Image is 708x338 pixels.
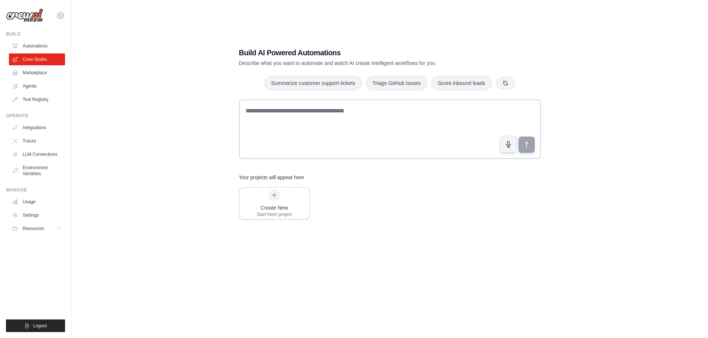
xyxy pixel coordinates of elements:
[265,76,361,90] button: Summarize customer support tickets
[239,174,304,181] h3: Your projects will appear here
[33,323,47,329] span: Logout
[9,40,65,52] a: Automations
[500,136,517,153] button: Click to speak your automation idea
[9,93,65,105] a: Tool Registry
[6,319,65,332] button: Logout
[9,148,65,160] a: LLM Connections
[6,187,65,193] div: Manage
[9,53,65,65] a: Crew Studio
[239,59,489,67] p: Describe what you want to automate and watch AI create intelligent workflows for you
[366,76,427,90] button: Triage GitHub issues
[496,77,515,89] button: Get new suggestions
[9,80,65,92] a: Agents
[9,223,65,234] button: Resources
[9,135,65,147] a: Traces
[257,211,292,217] div: Start fresh project
[9,209,65,221] a: Settings
[431,76,492,90] button: Score inbound leads
[23,226,44,232] span: Resources
[9,122,65,134] a: Integrations
[9,67,65,79] a: Marketplace
[6,9,43,23] img: Logo
[6,31,65,37] div: Build
[9,196,65,208] a: Usage
[9,162,65,180] a: Environment Variables
[257,204,292,211] div: Create New
[6,113,65,119] div: Operate
[239,47,489,58] h1: Build AI Powered Automations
